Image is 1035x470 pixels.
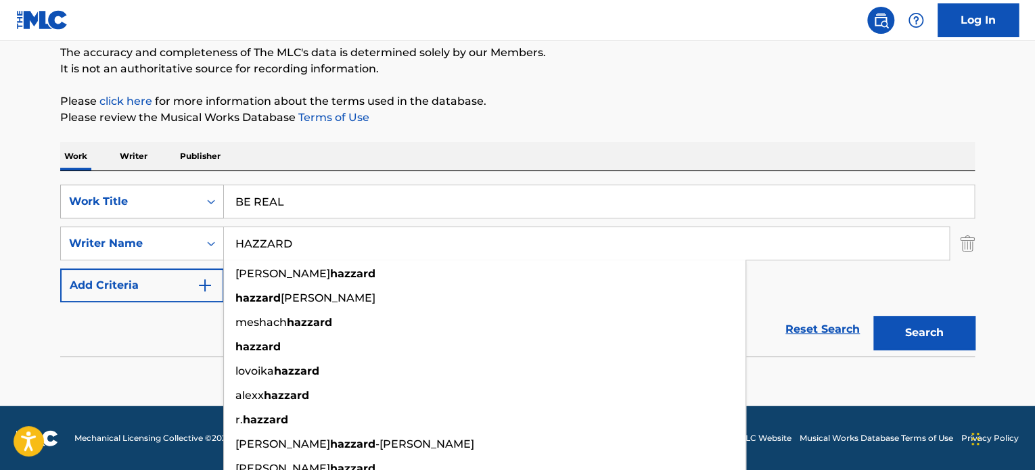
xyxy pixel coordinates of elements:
strong: hazzard [243,413,288,426]
strong: hazzard [330,438,375,450]
span: alexx [235,389,264,402]
a: click here [99,95,152,108]
a: Privacy Policy [961,432,1019,444]
form: Search Form [60,185,975,356]
p: Work [60,142,91,170]
p: Writer [116,142,152,170]
a: Reset Search [779,314,867,344]
p: The accuracy and completeness of The MLC's data is determined solely by our Members. [60,45,975,61]
p: Publisher [176,142,225,170]
strong: hazzard [330,267,375,280]
img: logo [16,430,58,446]
p: Please review the Musical Works Database [60,110,975,126]
span: [PERSON_NAME] [235,438,330,450]
button: Search [873,316,975,350]
img: search [873,12,889,28]
span: meshach [235,316,287,329]
strong: hazzard [235,340,281,353]
iframe: Chat Widget [967,405,1035,470]
strong: hazzard [287,316,332,329]
a: Terms of Use [296,111,369,124]
strong: hazzard [235,291,281,304]
div: Drag [971,419,980,459]
span: [PERSON_NAME] [281,291,375,304]
div: Help [902,7,929,34]
a: The MLC Website [721,432,791,444]
span: lovoika [235,365,274,377]
div: Writer Name [69,235,191,252]
img: Delete Criterion [960,227,975,260]
div: Work Title [69,193,191,210]
p: It is not an authoritative source for recording information. [60,61,975,77]
a: Log In [938,3,1019,37]
p: Please for more information about the terms used in the database. [60,93,975,110]
span: Mechanical Licensing Collective © 2025 [74,432,231,444]
img: 9d2ae6d4665cec9f34b9.svg [197,277,213,293]
button: Add Criteria [60,268,224,302]
a: Public Search [867,7,894,34]
span: [PERSON_NAME] [235,267,330,280]
strong: hazzard [264,389,309,402]
img: MLC Logo [16,10,68,30]
span: r. [235,413,243,426]
img: help [908,12,924,28]
a: Musical Works Database Terms of Use [800,432,953,444]
span: -[PERSON_NAME] [375,438,474,450]
strong: hazzard [274,365,319,377]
